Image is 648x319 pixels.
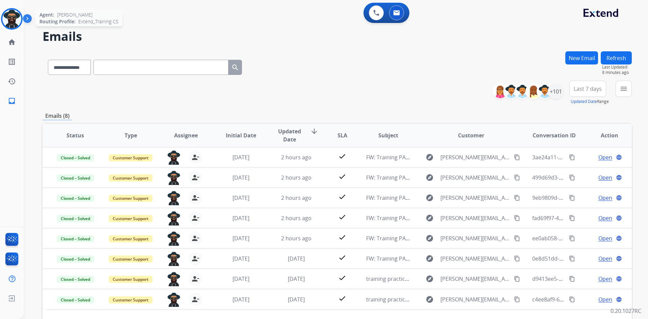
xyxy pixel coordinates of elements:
mat-icon: check [338,274,346,282]
span: 0e8d51dd-6b20-43d3-b1b7-046d3ed357e1 [532,255,639,262]
span: FW: Training PA1: Do Not Assign ([PERSON_NAME]) [366,255,494,262]
span: [DATE] [288,275,305,283]
mat-icon: list_alt [8,58,16,66]
span: Customer Support [109,296,153,303]
mat-icon: content_copy [514,195,520,201]
mat-icon: content_copy [569,256,575,262]
span: [DATE] [233,214,249,222]
span: 2 hours ago [281,174,312,181]
span: [DATE] [233,154,249,161]
span: Customer [458,131,484,139]
span: [PERSON_NAME][EMAIL_ADDRESS][DOMAIN_NAME] [440,255,510,263]
mat-icon: check [338,254,346,262]
span: Open [598,234,612,242]
mat-icon: explore [426,214,434,222]
mat-icon: check [338,172,346,181]
mat-icon: person_remove [191,174,199,182]
span: [DATE] [233,194,249,202]
mat-icon: content_copy [514,154,520,160]
img: agent-avatar [167,293,181,307]
span: Open [598,174,612,182]
span: FW: Training PA2: Do Not Assign ([PERSON_NAME]) [366,174,494,181]
mat-icon: arrow_downward [310,127,318,135]
span: 2 hours ago [281,214,312,222]
mat-icon: language [616,276,622,282]
span: [DATE] [288,255,305,262]
img: agent-avatar [167,151,181,165]
span: [PERSON_NAME][EMAIL_ADDRESS][DOMAIN_NAME] [440,234,510,242]
span: Open [598,153,612,161]
mat-icon: explore [426,174,434,182]
mat-icon: check [338,152,346,160]
span: Customer Support [109,154,153,161]
span: [DATE] [233,275,249,283]
mat-icon: person_remove [191,153,199,161]
mat-icon: check [338,193,346,201]
mat-icon: person_remove [191,275,199,283]
div: +101 [548,83,564,100]
span: 499d69d3-6fc5-418d-966a-27e33a8b5b70 [532,174,636,181]
span: [DATE] [233,296,249,303]
mat-icon: explore [426,295,434,303]
span: Closed – Solved [57,215,94,222]
span: 8 minutes ago [602,70,632,75]
span: Closed – Solved [57,195,94,202]
span: training practice ! new email [366,275,438,283]
span: Open [598,214,612,222]
mat-icon: check [338,233,346,241]
span: [PERSON_NAME][EMAIL_ADDRESS][DOMAIN_NAME] [440,214,510,222]
mat-icon: content_copy [569,296,575,302]
span: Customer Support [109,195,153,202]
img: agent-avatar [167,252,181,266]
span: [DATE] [288,296,305,303]
mat-icon: content_copy [514,296,520,302]
mat-icon: search [231,63,239,72]
span: [PERSON_NAME][EMAIL_ADDRESS][DOMAIN_NAME] [440,174,510,182]
img: agent-avatar [167,171,181,185]
mat-icon: explore [426,234,434,242]
span: [PERSON_NAME][EMAIL_ADDRESS][PERSON_NAME][DOMAIN_NAME] [440,275,510,283]
span: [PERSON_NAME][EMAIL_ADDRESS][PERSON_NAME][DOMAIN_NAME] [440,295,510,303]
span: [PERSON_NAME][EMAIL_ADDRESS][DOMAIN_NAME] [440,194,510,202]
mat-icon: person_remove [191,214,199,222]
span: Subject [378,131,398,139]
mat-icon: content_copy [514,175,520,181]
span: c4ee8af9-6fa6-4b40-a4d1-2a1925db1cda [532,296,634,303]
span: Initial Date [226,131,256,139]
mat-icon: content_copy [514,215,520,221]
mat-icon: person_remove [191,194,199,202]
mat-icon: content_copy [569,175,575,181]
mat-icon: language [616,235,622,241]
span: Closed – Solved [57,256,94,263]
button: Last 7 days [569,81,606,97]
span: Customer Support [109,235,153,242]
mat-icon: content_copy [514,256,520,262]
span: FW: Training PA4: Do Not Assign ([PERSON_NAME]) [366,154,494,161]
button: New Email [565,51,598,64]
th: Action [576,124,632,147]
mat-icon: explore [426,255,434,263]
span: ee0ab058-11e6-45a3-a391-bf3fae8ab2bb [532,235,635,242]
span: Last Updated: [602,64,632,70]
mat-icon: person_remove [191,295,199,303]
span: Closed – Solved [57,154,94,161]
span: Updated Date [274,127,305,143]
span: 9eb9809d-e348-446b-b272-eaade8ec244e [532,194,638,202]
mat-icon: content_copy [514,276,520,282]
p: 0.20.1027RC [611,307,641,315]
img: avatar [2,9,21,28]
p: Emails (8) [43,112,72,120]
mat-icon: content_copy [569,276,575,282]
img: agent-avatar [167,211,181,225]
mat-icon: explore [426,275,434,283]
span: FW: Training PA5: Do Not Assign ([PERSON_NAME]) [366,194,494,202]
span: Closed – Solved [57,235,94,242]
mat-icon: home [8,38,16,46]
img: agent-avatar [167,272,181,286]
span: Status [66,131,84,139]
span: Open [598,275,612,283]
span: FW: Training PA3: Do Not Assign ([PERSON_NAME]) [366,214,494,222]
mat-icon: content_copy [514,235,520,241]
mat-icon: language [616,195,622,201]
span: FW: Training PA2: Do Not Assign ([PERSON_NAME]) [366,235,494,242]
